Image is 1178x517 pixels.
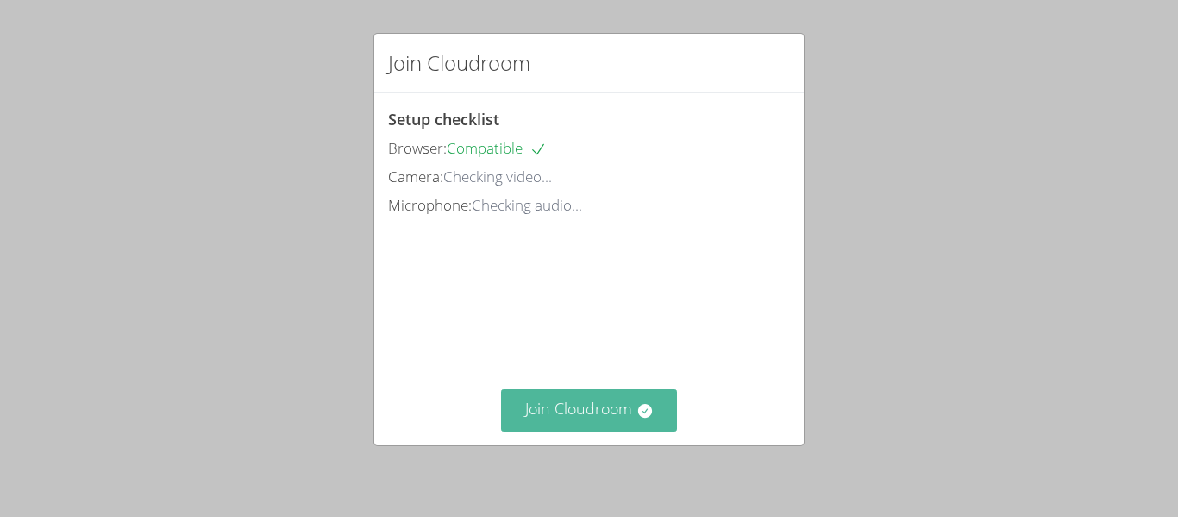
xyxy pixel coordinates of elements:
span: Compatible [447,138,547,158]
span: Camera: [388,167,443,186]
span: Checking audio... [472,195,582,215]
h2: Join Cloudroom [388,47,530,79]
button: Join Cloudroom [501,389,678,432]
span: Checking video... [443,167,552,186]
span: Microphone: [388,195,472,215]
span: Setup checklist [388,109,499,129]
span: Browser: [388,138,447,158]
